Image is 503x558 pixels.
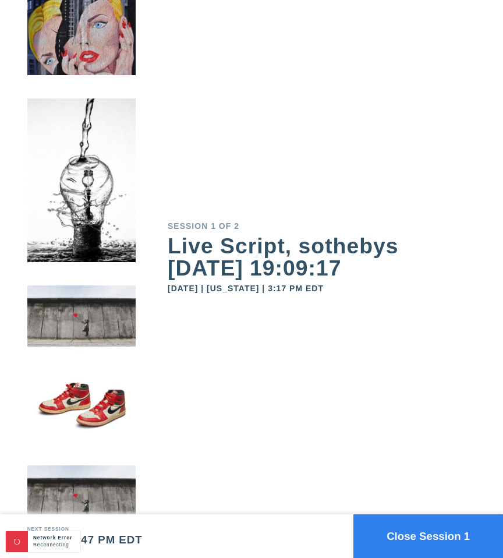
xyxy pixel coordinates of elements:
img: small [27,3,136,101]
div: Next session [27,527,143,532]
div: Session 1 of 2 [168,222,476,230]
img: small [27,468,136,553]
div: Live Script, sothebys [DATE] 19:09:17 [168,235,476,279]
div: Reconnecting [33,542,75,549]
img: small [27,101,136,288]
div: [DATE] 3:47 PM EDT [27,535,143,546]
div: Network Error [33,535,75,542]
img: small [27,288,136,372]
button: Close Session 1 [353,514,503,558]
img: small [27,373,136,469]
div: [DATE] | [US_STATE] | 3:17 PM EDT [168,284,476,292]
